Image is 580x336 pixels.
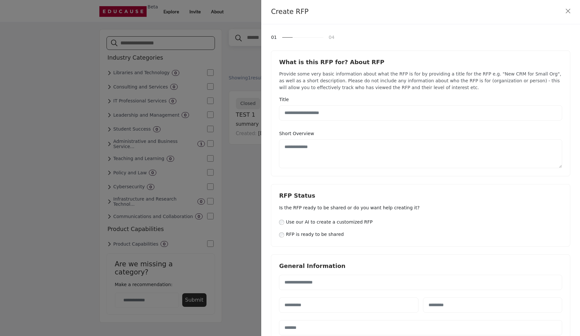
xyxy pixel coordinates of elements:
[279,204,562,211] label: Is the RFP ready to be shared or do you want help creating it?
[271,7,308,17] h4: Create RFP
[279,96,289,103] label: Title
[279,192,562,199] h5: RFP Status
[279,262,562,270] h5: General Information
[271,34,277,41] span: 01
[329,34,335,41] span: 04
[279,59,562,66] h5: What is this RFP for? About RFP
[286,219,373,226] label: Use our AI to create a customized RFP
[279,71,562,91] p: Provide some very basic information about what the RFP is for by providing a title for the RFP e....
[286,231,344,238] label: RFP is ready to be shared
[279,130,314,137] label: Short Overview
